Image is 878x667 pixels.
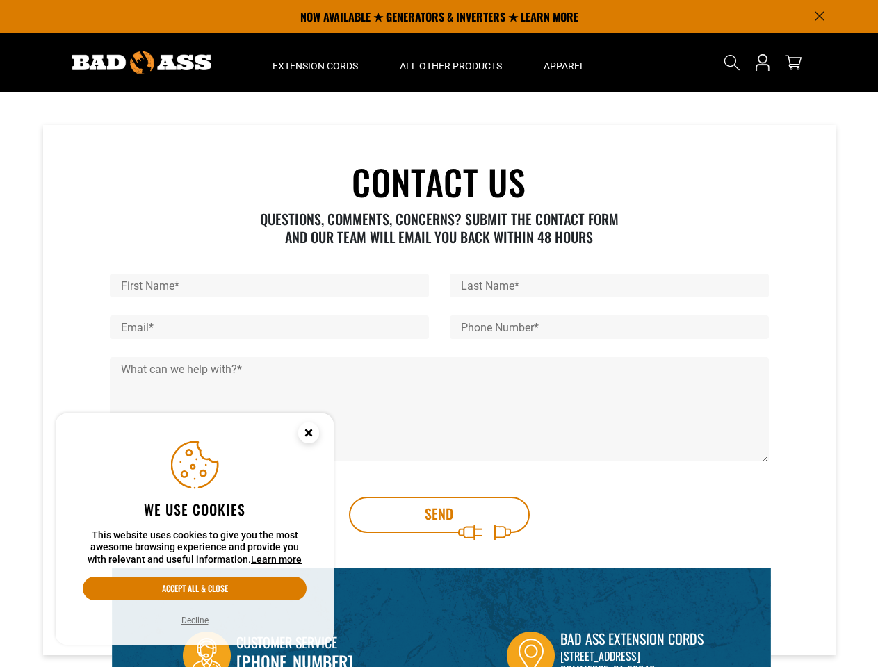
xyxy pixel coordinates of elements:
summary: All Other Products [379,33,523,92]
p: This website uses cookies to give you the most awesome browsing experience and provide you with r... [83,529,307,566]
p: QUESTIONS, COMMENTS, CONCERNS? SUBMIT THE CONTACT FORM AND OUR TEAM WILL EMAIL YOU BACK WITHIN 48... [250,210,628,246]
h1: CONTACT US [110,164,769,199]
span: Apparel [544,60,585,72]
summary: Apparel [523,33,606,92]
span: All Other Products [400,60,502,72]
button: Send [349,497,530,533]
h2: We use cookies [83,500,307,518]
img: Bad Ass Extension Cords [72,51,211,74]
summary: Search [721,51,743,74]
span: Extension Cords [273,60,358,72]
div: Bad Ass Extension Cords [560,628,704,649]
a: Learn more [251,554,302,565]
summary: Extension Cords [252,33,379,92]
button: Accept all & close [83,577,307,600]
aside: Cookie Consent [56,413,334,645]
button: Decline [177,614,213,627]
